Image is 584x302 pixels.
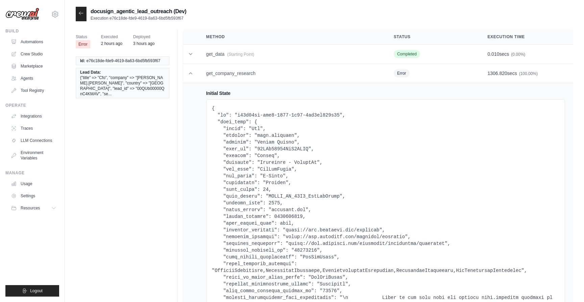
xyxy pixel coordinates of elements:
div: Manage [5,170,59,176]
span: Deployed [133,33,154,40]
time: August 19, 2025 at 16:22 CDT [133,41,154,46]
div: Operate [5,103,59,108]
td: get_company_research [198,64,386,83]
span: Logout [30,288,43,294]
h4: Initial State [206,90,565,97]
span: Status [76,33,90,40]
span: (0.00%) [511,52,525,57]
th: Execution Time [479,29,573,45]
th: Method [198,29,386,45]
span: Completed [394,50,420,58]
td: secs [479,64,573,83]
p: Execution e76c18de-fde9-4619-8a63-6bd5fb593f67 [91,16,186,21]
td: secs [479,45,573,64]
td: get_data [198,45,386,64]
th: Status [386,29,480,45]
iframe: Chat Widget [550,270,584,302]
a: Environment Variables [8,147,59,163]
time: August 19, 2025 at 17:29 CDT [101,41,122,46]
a: Agents [8,73,59,84]
h2: docusign_agentic_lead_outreach (Dev) [91,7,186,16]
a: Marketplace [8,61,59,72]
span: Error [394,69,410,77]
span: 0.010 [487,51,499,57]
span: Lead Data: [80,70,101,75]
button: Resources [8,203,59,213]
span: 1306.820 [487,71,507,76]
span: (Starting Point) [227,52,254,57]
a: LLM Connections [8,135,59,146]
span: Id: [80,58,85,64]
span: Executed [101,33,122,40]
span: (100.00%) [519,71,538,76]
a: Crew Studio [8,49,59,59]
a: Automations [8,36,59,47]
span: {"title" => "Cfo", "company" => "[PERSON_NAME].[PERSON_NAME]", "country" => "[GEOGRAPHIC_DATA]", ... [80,75,165,97]
img: Logo [5,8,39,21]
span: e76c18de-fde9-4619-8a63-6bd5fb593f67 [87,58,161,64]
a: Settings [8,191,59,201]
a: Traces [8,123,59,134]
a: Integrations [8,111,59,122]
div: Build [5,28,59,34]
button: Logout [5,285,59,297]
span: Resources [21,205,40,211]
a: Tool Registry [8,85,59,96]
a: Usage [8,178,59,189]
span: Error [76,40,90,48]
